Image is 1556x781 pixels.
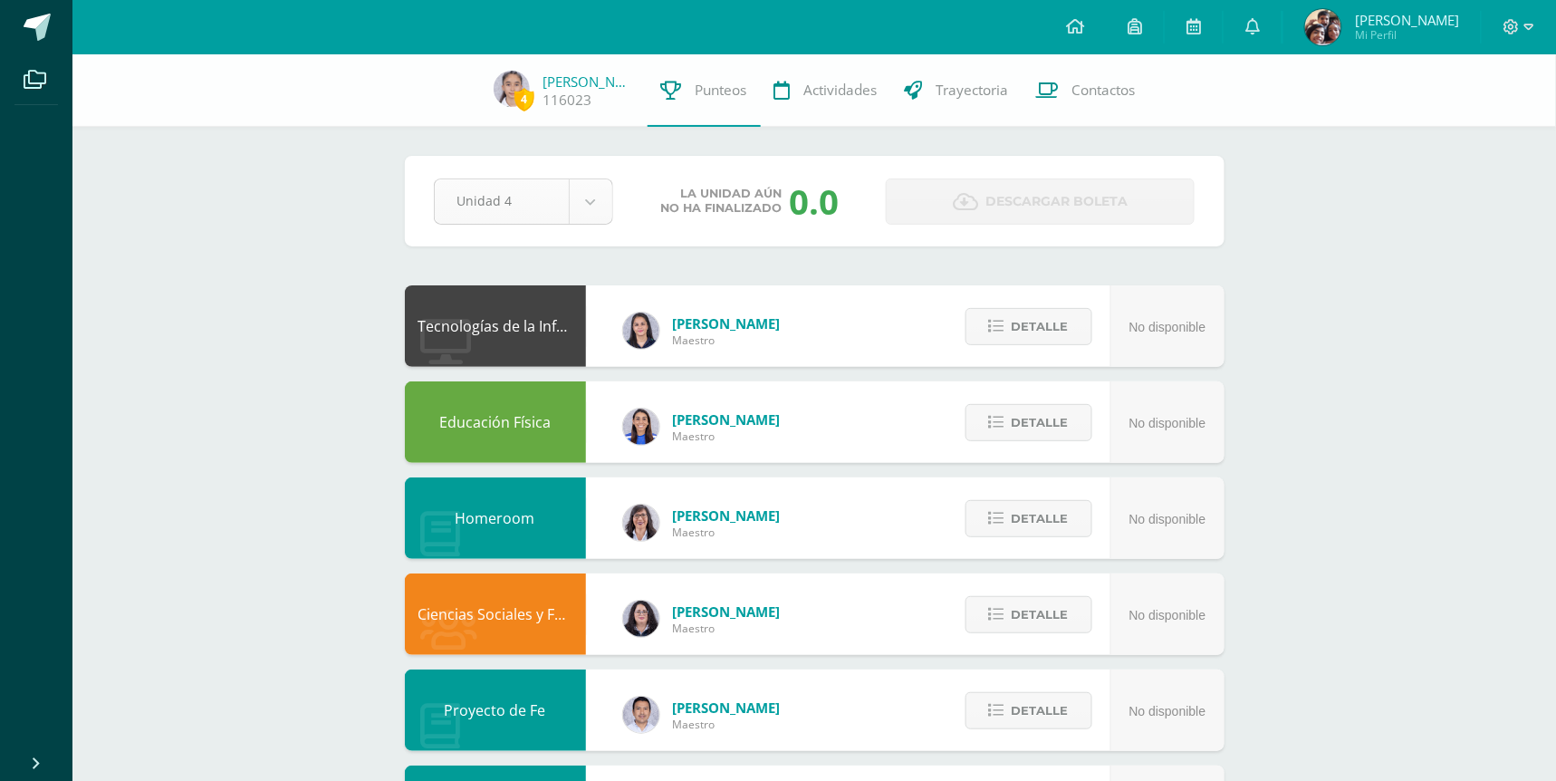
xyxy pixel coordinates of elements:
[1129,608,1206,622] span: No disponible
[623,313,659,349] img: dbcf09110664cdb6f63fe058abfafc14.png
[623,505,659,541] img: 11d0a4ab3c631824f792e502224ffe6b.png
[1305,9,1341,45] img: 2888544038d106339d2fbd494f6dd41f.png
[965,596,1092,633] button: Detalle
[673,621,781,636] span: Maestro
[405,381,586,463] div: Educación Física
[1355,27,1459,43] span: Mi Perfil
[1072,81,1136,100] span: Contactos
[985,179,1128,224] span: Descargar boleta
[789,178,839,225] div: 0.0
[673,333,781,348] span: Maestro
[514,88,534,111] span: 4
[1023,54,1149,127] a: Contactos
[405,574,586,655] div: Ciencias Sociales y Formación Ciudadana
[1355,11,1459,29] span: [PERSON_NAME]
[696,81,747,100] span: Punteos
[804,81,878,100] span: Actividades
[1012,406,1069,439] span: Detalle
[405,670,586,751] div: Proyecto de Fe
[965,308,1092,345] button: Detalle
[965,692,1092,729] button: Detalle
[965,404,1092,441] button: Detalle
[648,54,761,127] a: Punteos
[660,187,782,216] span: La unidad aún no ha finalizado
[965,500,1092,537] button: Detalle
[673,410,781,429] span: [PERSON_NAME]
[673,506,781,525] span: [PERSON_NAME]
[1012,310,1069,343] span: Detalle
[673,429,781,444] span: Maestro
[891,54,1023,127] a: Trayectoria
[457,179,546,222] span: Unidad 4
[673,314,781,333] span: [PERSON_NAME]
[936,81,1009,100] span: Trayectoria
[761,54,891,127] a: Actividades
[623,697,659,733] img: 4582bc727a9698f22778fe954f29208c.png
[1012,694,1069,728] span: Detalle
[435,179,612,224] a: Unidad 4
[543,91,592,110] a: 116023
[673,699,781,717] span: [PERSON_NAME]
[1012,502,1069,535] span: Detalle
[673,525,781,540] span: Maestro
[673,717,781,732] span: Maestro
[623,601,659,637] img: f270ddb0ea09d79bf84e45c6680ec463.png
[623,409,659,445] img: 0eea5a6ff783132be5fd5ba128356f6f.png
[1129,416,1206,430] span: No disponible
[405,285,586,367] div: Tecnologías de la Información y Comunicación: Computación
[494,71,530,107] img: 1d1893dffc2a5cb51e37830242393691.png
[405,477,586,559] div: Homeroom
[1129,320,1206,334] span: No disponible
[1012,598,1069,632] span: Detalle
[543,72,634,91] a: [PERSON_NAME]
[1129,512,1206,526] span: No disponible
[673,603,781,621] span: [PERSON_NAME]
[1129,704,1206,718] span: No disponible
